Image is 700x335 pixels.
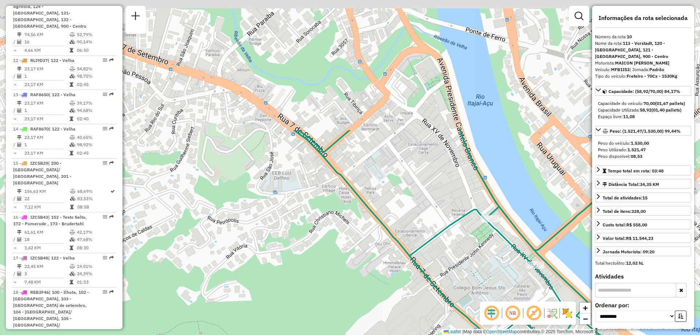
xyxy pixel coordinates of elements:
[70,48,73,52] i: Tempo total em rota
[643,101,655,106] strong: 70,00
[611,67,630,72] strong: MFB1I53
[595,233,691,243] a: Valor total:R$ 11.544,23
[109,58,114,62] em: Rota exportada
[24,229,69,236] td: 61,61 KM
[631,209,646,214] strong: 328,00
[24,73,69,80] td: 1
[486,329,517,334] a: OpenStreetMap
[595,260,691,266] div: Total hectolitro:
[595,179,691,189] a: Distância Total:34,35 KM
[623,114,635,119] strong: 11,08
[13,203,17,211] td: =
[77,65,113,73] td: 54,82%
[13,92,75,97] span: 13 -
[626,260,643,266] strong: 12,02 hL
[70,117,73,121] i: Tempo total em rota
[642,195,647,200] strong: 15
[444,329,461,334] a: Leaflet
[649,67,664,72] strong: Padrão
[70,143,75,147] i: % de utilização da cubagem
[70,246,73,250] i: Tempo total em rota
[77,270,113,277] td: 24,39%
[49,126,75,132] span: | 122 - Velha
[77,73,113,80] td: 98,75%
[24,81,69,88] td: 23,17 KM
[48,58,74,63] span: | 122 - Velha
[598,147,688,153] div: Peso Utilizado:
[595,34,691,40] div: Número da rota:
[70,67,75,71] i: % de utilização do peso
[610,128,681,134] span: Peso: (1.521,47/1.530,00) 99,44%
[70,82,73,87] i: Tempo total em rota
[109,161,114,165] em: Rota exportada
[109,92,114,97] em: Rota exportada
[103,92,107,97] em: Opções
[595,97,691,123] div: Capacidade: (58,92/70,00) 84,17%
[13,214,87,226] span: 16 -
[70,237,75,242] i: % de utilização da cubagem
[70,280,73,284] i: Tempo total em rota
[77,149,113,157] td: 02:45
[595,219,691,229] a: Custo total:R$ 558,00
[109,215,114,219] em: Rota exportada
[70,196,75,201] i: % de utilização da cubagem
[77,115,113,122] td: 02:40
[103,215,107,219] em: Opções
[595,192,691,202] a: Total de atividades:15
[13,47,17,54] td: =
[17,272,22,276] i: Total de Atividades
[70,108,75,113] i: % de utilização da cubagem
[595,165,691,175] a: Tempo total em rota: 03:48
[70,151,73,155] i: Tempo total em rota
[77,47,113,54] td: 06:50
[13,160,71,186] span: 15 -
[30,214,48,220] span: IZC5B43
[598,140,649,146] span: Peso do veículo:
[13,149,17,157] td: =
[595,301,691,309] label: Ordenar por:
[598,107,688,113] div: Capacidade Utilizada:
[572,9,586,23] a: Exibir filtros
[603,235,653,242] div: Valor total:
[615,60,669,66] strong: MAICON [PERSON_NAME]
[77,278,113,286] td: 01:53
[24,134,69,141] td: 23,17 KM
[600,327,683,333] a: 1 - 92805500 - BLU DOG BLUMENAU HOT
[13,58,74,63] span: 12 -
[24,236,69,243] td: 18
[525,304,542,322] span: Exibir rótulo
[109,256,114,260] em: Rota exportada
[17,67,22,71] i: Distância Total
[77,244,113,252] td: 08:30
[70,40,75,44] i: % de utilização da cubagem
[598,153,688,160] div: Peso disponível:
[109,290,114,294] em: Rota exportada
[24,65,69,73] td: 23,17 KM
[13,107,17,114] td: /
[49,92,75,97] span: | 122 - Velha
[70,74,75,78] i: % de utilização da cubagem
[24,47,69,54] td: 4,66 KM
[595,15,691,22] h4: Informações da rota selecionada
[70,101,75,105] i: % de utilização do peso
[24,188,70,195] td: 156,63 KM
[13,81,17,88] td: =
[77,81,113,88] td: 02:45
[110,189,115,194] i: Rota otimizada
[128,9,143,25] a: Nova sessão e pesquisa
[595,273,691,280] h4: Atividades
[17,40,22,44] i: Total de Atividades
[595,206,691,216] a: Total de itens:328,00
[504,304,521,322] span: Ocultar NR
[24,263,69,270] td: 22,45 KM
[13,73,17,80] td: /
[13,115,17,122] td: =
[13,270,17,277] td: /
[77,31,113,38] td: 52,79%
[77,229,113,236] td: 42,17%
[595,86,691,96] a: Capacidade: (58,92/70,00) 84,17%
[17,143,22,147] i: Total de Atividades
[603,249,654,255] div: Jornada Motorista: 09:20
[77,236,113,243] td: 47,68%
[630,67,664,72] span: | Jornada:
